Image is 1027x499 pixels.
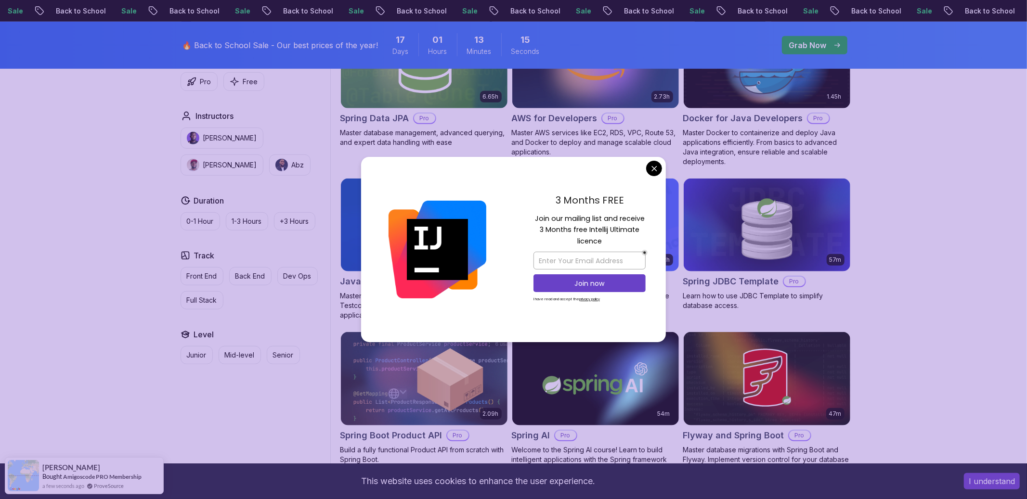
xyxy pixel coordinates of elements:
[187,217,214,226] p: 0-1 Hour
[42,473,62,480] span: Bought
[512,14,679,157] a: AWS for Developers card2.73hJUST RELEASEDAWS for DevelopersProMaster AWS services like EC2, RDS, ...
[273,350,294,360] p: Senior
[63,473,142,480] a: Amigoscode PRO Membership
[340,112,409,125] h2: Spring Data JPA
[280,217,309,226] p: +3 Hours
[682,6,713,16] p: Sale
[229,267,272,285] button: Back End
[512,445,679,474] p: Welcome to the Spring AI course! Learn to build intelligent applications with the Spring framewor...
[232,217,262,226] p: 1-3 Hours
[341,332,507,425] img: Spring Boot Product API card
[181,72,218,91] button: Pro
[555,431,576,440] p: Pro
[483,93,499,101] p: 6.65h
[162,6,227,16] p: Back to School
[42,482,84,490] span: a few seconds ago
[187,132,199,144] img: instructor img
[200,77,211,87] p: Pro
[654,93,670,101] p: 2.73h
[844,6,909,16] p: Back to School
[511,47,540,56] span: Seconds
[181,154,263,176] button: instructor img[PERSON_NAME]
[789,431,810,440] p: Pro
[503,6,568,16] p: Back to School
[203,160,257,170] p: [PERSON_NAME]
[181,267,223,285] button: Front End
[512,128,679,157] p: Master AWS services like EC2, RDS, VPC, Route 53, and Docker to deploy and manage scalable cloud ...
[447,431,468,440] p: Pro
[226,212,268,230] button: 1-3 Hours
[292,160,304,170] p: Abz
[433,33,443,47] span: 1 Hours
[340,275,446,288] h2: Java Integration Testing
[789,39,827,51] p: Grab Now
[48,6,114,16] p: Back to School
[795,6,826,16] p: Sale
[658,410,670,418] p: 54m
[223,72,264,91] button: Free
[683,14,851,166] a: Docker for Java Developers card1.45hDocker for Java DevelopersProMaster Docker to containerize an...
[94,482,124,490] a: ProveSource
[683,429,784,442] h2: Flyway and Spring Boot
[277,267,318,285] button: Dev Ops
[42,463,100,472] span: [PERSON_NAME]
[267,346,300,364] button: Senior
[275,6,341,16] p: Back to School
[182,39,378,51] p: 🔥 Back to School Sale - Our best prices of the year!
[683,332,851,474] a: Flyway and Spring Boot card47mFlyway and Spring BootProMaster database migrations with Spring Boo...
[227,6,258,16] p: Sale
[225,350,255,360] p: Mid-level
[957,6,1023,16] p: Back to School
[269,154,311,176] button: instructor imgAbz
[512,112,598,125] h2: AWS for Developers
[243,77,258,87] p: Free
[512,332,679,474] a: Spring AI card54mSpring AIProWelcome to the Spring AI course! Learn to build intelligent applicat...
[414,114,435,123] p: Pro
[683,291,851,310] p: Learn how to use JDBC Template to simplify database access.
[683,112,803,125] h2: Docker for Java Developers
[455,6,485,16] p: Sale
[181,212,220,230] button: 0-1 Hour
[467,47,492,56] span: Minutes
[616,6,682,16] p: Back to School
[181,128,263,149] button: instructor img[PERSON_NAME]
[730,6,795,16] p: Back to School
[194,250,215,261] h2: Track
[520,33,530,47] span: 15 Seconds
[187,295,217,305] p: Full Stack
[389,6,455,16] p: Back to School
[683,178,851,311] a: Spring JDBC Template card57mSpring JDBC TemplateProLearn how to use JDBC Template to simplify dat...
[340,429,442,442] h2: Spring Boot Product API
[194,329,214,340] h2: Level
[340,178,508,320] a: Java Integration Testing card1.67hNEWJava Integration TestingProMaster Java integration testing w...
[683,128,851,166] p: Master Docker to containerize and deploy Java applications efficiently. From basics to advanced J...
[274,212,315,230] button: +3 Hours
[964,473,1020,489] button: Accept cookies
[340,291,508,320] p: Master Java integration testing with Spring Boot, Testcontainers, and WebTestClient for robust ap...
[219,346,261,364] button: Mid-level
[808,114,829,123] p: Pro
[8,460,39,491] img: provesource social proof notification image
[340,128,508,147] p: Master database management, advanced querying, and expert data handling with ease
[474,33,484,47] span: 13 Minutes
[187,350,207,360] p: Junior
[187,271,217,281] p: Front End
[340,445,508,464] p: Build a fully functional Product API from scratch with Spring Boot.
[196,110,234,122] h2: Instructors
[341,179,507,272] img: Java Integration Testing card
[568,6,599,16] p: Sale
[829,410,842,418] p: 47m
[235,271,265,281] p: Back End
[194,195,224,206] h2: Duration
[684,179,850,272] img: Spring JDBC Template card
[784,277,805,286] p: Pro
[483,410,499,418] p: 2.09h
[512,429,550,442] h2: Spring AI
[341,6,372,16] p: Sale
[429,47,447,56] span: Hours
[602,114,624,123] p: Pro
[340,14,508,147] a: Spring Data JPA card6.65hNEWSpring Data JPAProMaster database management, advanced querying, and ...
[203,133,257,143] p: [PERSON_NAME]
[187,159,199,171] img: instructor img
[7,471,949,492] div: This website uses cookies to enhance the user experience.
